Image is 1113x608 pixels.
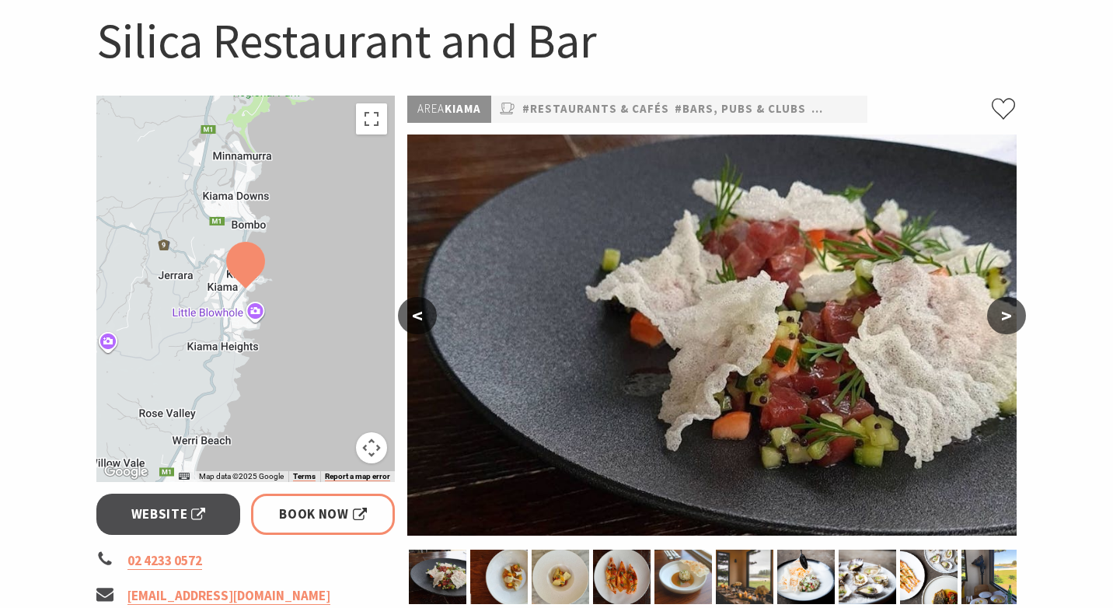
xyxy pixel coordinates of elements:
span: Area [417,101,445,116]
button: > [987,297,1026,334]
img: prawns [593,550,651,604]
img: kangaroo [407,135,1017,536]
img: Scallops 2 [470,550,528,604]
img: Events at Silica Restaurant [716,550,773,604]
a: Terms (opens in new tab) [293,472,316,481]
img: kangaroo [409,550,466,604]
img: Surf Beach [961,550,1019,604]
a: Report a map error [325,472,390,481]
a: #Bars, Pubs & Clubs [675,100,806,119]
span: Website [131,504,206,525]
img: Oysters [839,550,896,604]
span: Book Now [279,504,367,525]
a: [EMAIL_ADDRESS][DOMAIN_NAME] [127,587,330,605]
button: Map camera controls [356,432,387,463]
p: Kiama [407,96,491,123]
a: Book Now [251,494,395,535]
button: Toggle fullscreen view [356,103,387,135]
button: Keyboard shortcuts [179,471,190,482]
img: Scallop [654,550,712,604]
img: dessert [532,550,589,604]
span: Map data ©2025 Google [199,472,284,480]
h1: Silica Restaurant and Bar [96,9,1017,72]
img: a la carte [777,550,835,604]
img: a la carte [900,550,958,604]
a: Click to see this area on Google Maps [100,462,152,482]
a: Website [96,494,240,535]
a: #Restaurants & Cafés [522,100,669,119]
a: 02 4233 0572 [127,552,202,570]
img: Google [100,462,152,482]
button: < [398,297,437,334]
